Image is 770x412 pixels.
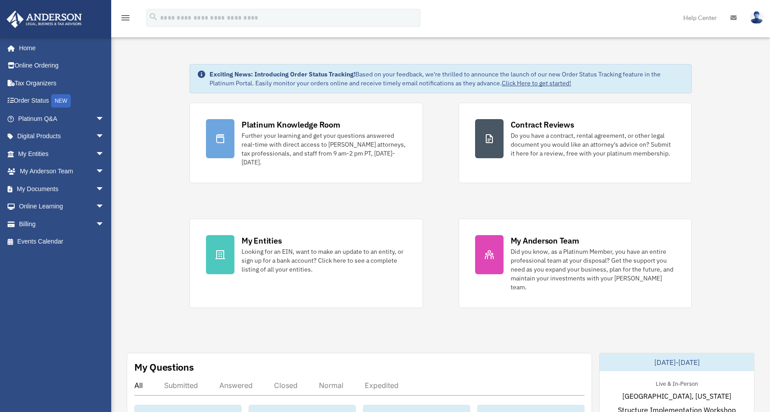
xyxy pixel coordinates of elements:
[219,381,253,390] div: Answered
[6,163,118,180] a: My Anderson Teamarrow_drop_down
[96,145,113,163] span: arrow_drop_down
[96,180,113,198] span: arrow_drop_down
[459,219,692,308] a: My Anderson Team Did you know, as a Platinum Member, you have an entire professional team at your...
[6,145,118,163] a: My Entitiesarrow_drop_down
[6,198,118,216] a: Online Learningarrow_drop_down
[6,57,118,75] a: Online Ordering
[600,353,754,371] div: [DATE]-[DATE]
[649,378,705,388] div: Live & In-Person
[164,381,198,390] div: Submitted
[96,128,113,146] span: arrow_drop_down
[242,247,406,274] div: Looking for an EIN, want to make an update to an entity, or sign up for a bank account? Click her...
[511,119,574,130] div: Contract Reviews
[750,11,763,24] img: User Pic
[189,219,423,308] a: My Entities Looking for an EIN, want to make an update to an entity, or sign up for a bank accoun...
[511,131,675,158] div: Do you have a contract, rental agreement, or other legal document you would like an attorney's ad...
[134,360,194,374] div: My Questions
[210,70,684,88] div: Based on your feedback, we're thrilled to announce the launch of our new Order Status Tracking fe...
[6,74,118,92] a: Tax Organizers
[6,110,118,128] a: Platinum Q&Aarrow_drop_down
[96,215,113,233] span: arrow_drop_down
[210,70,355,78] strong: Exciting News: Introducing Order Status Tracking!
[242,131,406,167] div: Further your learning and get your questions answered real-time with direct access to [PERSON_NAM...
[134,381,143,390] div: All
[96,163,113,181] span: arrow_drop_down
[511,247,675,292] div: Did you know, as a Platinum Member, you have an entire professional team at your disposal? Get th...
[502,79,571,87] a: Click Here to get started!
[120,16,131,23] a: menu
[4,11,85,28] img: Anderson Advisors Platinum Portal
[459,103,692,183] a: Contract Reviews Do you have a contract, rental agreement, or other legal document you would like...
[149,12,158,22] i: search
[6,39,113,57] a: Home
[319,381,343,390] div: Normal
[6,180,118,198] a: My Documentsarrow_drop_down
[96,110,113,128] span: arrow_drop_down
[96,198,113,216] span: arrow_drop_down
[622,391,731,401] span: [GEOGRAPHIC_DATA], [US_STATE]
[365,381,399,390] div: Expedited
[6,92,118,110] a: Order StatusNEW
[189,103,423,183] a: Platinum Knowledge Room Further your learning and get your questions answered real-time with dire...
[242,235,282,246] div: My Entities
[511,235,579,246] div: My Anderson Team
[6,233,118,251] a: Events Calendar
[120,12,131,23] i: menu
[6,128,118,145] a: Digital Productsarrow_drop_down
[51,94,71,108] div: NEW
[6,215,118,233] a: Billingarrow_drop_down
[274,381,298,390] div: Closed
[242,119,340,130] div: Platinum Knowledge Room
